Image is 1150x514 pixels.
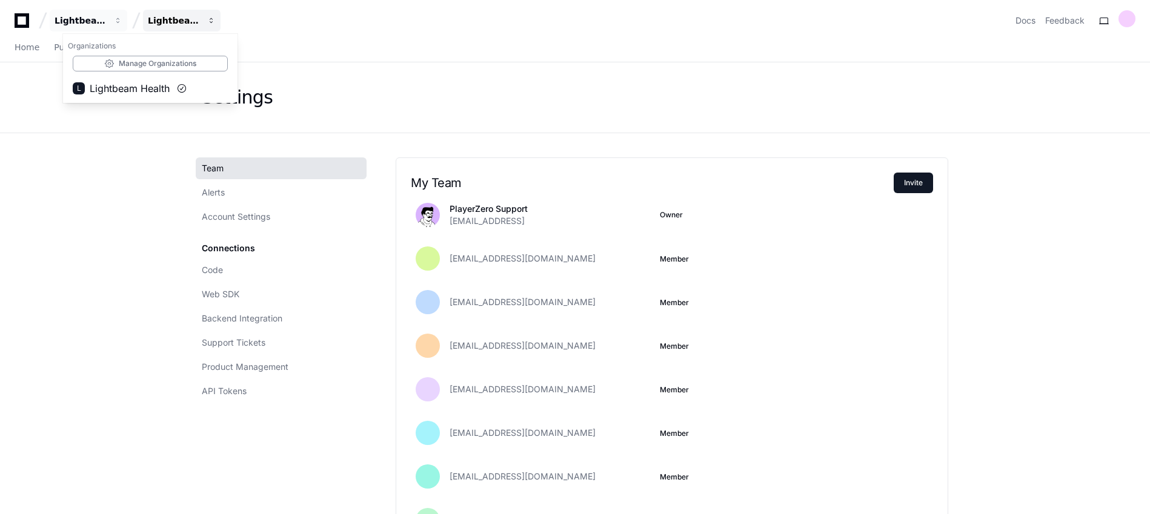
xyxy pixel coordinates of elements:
div: Lightbeam Health Solutions [148,15,200,27]
a: Manage Organizations [73,56,228,71]
span: [EMAIL_ADDRESS][DOMAIN_NAME] [450,296,596,308]
span: [EMAIL_ADDRESS][DOMAIN_NAME] [450,470,596,483]
a: Home [15,34,39,62]
h1: Organizations [63,36,238,56]
span: API Tokens [202,385,247,397]
span: Product Management [202,361,288,373]
img: avatar [416,203,440,227]
span: Account Settings [202,211,270,223]
a: Product Management [196,356,367,378]
span: Backend Integration [202,312,282,325]
button: Invite [894,173,933,193]
a: Web SDK [196,283,367,305]
button: Member [660,341,689,351]
span: [EMAIL_ADDRESS][DOMAIN_NAME] [450,340,596,352]
span: [EMAIL_ADDRESS] [450,215,525,227]
a: Account Settings [196,206,367,228]
button: Member [660,472,689,482]
div: Lightbeam Health [63,34,238,103]
button: Feedback [1045,15,1085,27]
span: [EMAIL_ADDRESS][DOMAIN_NAME] [450,427,596,439]
div: Lightbeam Health [55,15,107,27]
span: Lightbeam Health [90,81,170,96]
button: Lightbeam Health [50,10,127,31]
span: [EMAIL_ADDRESS][DOMAIN_NAME] [450,383,596,395]
span: Team [202,162,224,174]
span: Web SDK [202,288,239,300]
a: Backend Integration [196,308,367,329]
a: Alerts [196,182,367,203]
p: PlayerZero Support [450,203,528,215]
a: Team [196,157,367,179]
span: Owner [660,210,683,220]
a: Pull Requests [54,34,110,62]
a: Support Tickets [196,332,367,354]
a: Code [196,259,367,281]
a: Docs [1015,15,1035,27]
button: Member [660,254,689,264]
button: Member [660,298,689,308]
span: Pull Requests [54,44,110,51]
span: Code [202,264,223,276]
button: Lightbeam Health Solutions [143,10,221,31]
span: Alerts [202,186,225,199]
a: API Tokens [196,380,367,402]
div: L [73,82,85,94]
span: Support Tickets [202,337,265,349]
span: Home [15,44,39,51]
button: Member [660,385,689,395]
span: [EMAIL_ADDRESS][DOMAIN_NAME] [450,252,596,265]
button: Member [660,429,689,438]
h2: My Team [411,176,894,190]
